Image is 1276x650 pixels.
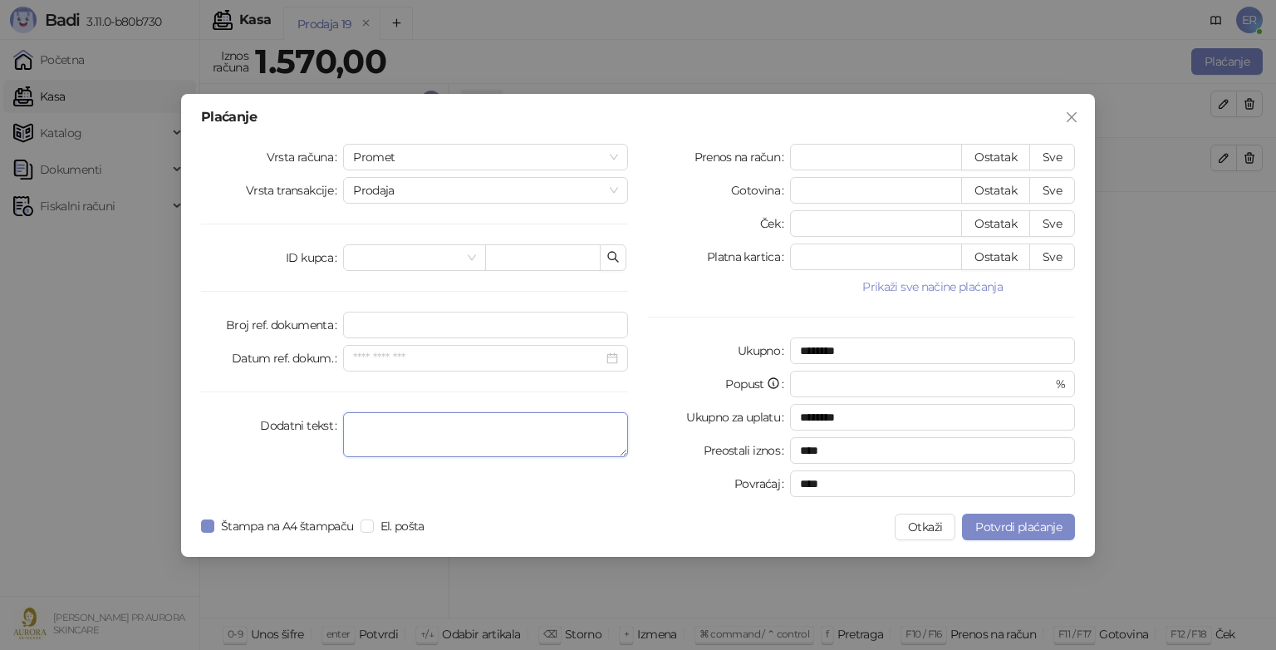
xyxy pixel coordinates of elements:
label: Popust [725,371,790,397]
label: Preostali iznos [704,437,791,464]
button: Ostatak [961,144,1030,170]
button: Potvrdi plaćanje [962,514,1075,540]
button: Sve [1029,244,1075,270]
button: Ostatak [961,177,1030,204]
label: Povraćaj [734,470,790,497]
label: Gotovina [731,177,790,204]
label: Ček [760,210,790,237]
label: Platna kartica [707,244,790,270]
label: ID kupca [286,244,343,271]
button: Sve [1029,210,1075,237]
span: El. pošta [374,517,431,535]
input: Broj ref. dokumenta [343,312,628,338]
button: Ostatak [961,244,1030,270]
textarea: Dodatni tekst [343,412,628,457]
button: Close [1058,104,1085,130]
button: Ostatak [961,210,1030,237]
span: Zatvori [1058,111,1085,124]
span: Prodaja [353,178,618,203]
button: Sve [1029,144,1075,170]
span: Štampa na A4 štampaču [214,517,361,535]
label: Prenos na račun [694,144,791,170]
button: Sve [1029,177,1075,204]
span: close [1065,111,1078,124]
button: Prikaži sve načine plaćanja [790,277,1075,297]
label: Datum ref. dokum. [232,345,344,372]
label: Ukupno za uplatu [686,404,790,431]
label: Vrsta transakcije [246,177,344,204]
span: Potvrdi plaćanje [975,520,1062,534]
span: Promet [353,145,618,170]
input: Datum ref. dokum. [353,349,603,367]
label: Broj ref. dokumenta [226,312,343,338]
button: Otkaži [895,514,955,540]
label: Ukupno [738,337,791,364]
label: Dodatni tekst [260,412,343,439]
div: Plaćanje [201,111,1075,124]
label: Vrsta računa [267,144,344,170]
